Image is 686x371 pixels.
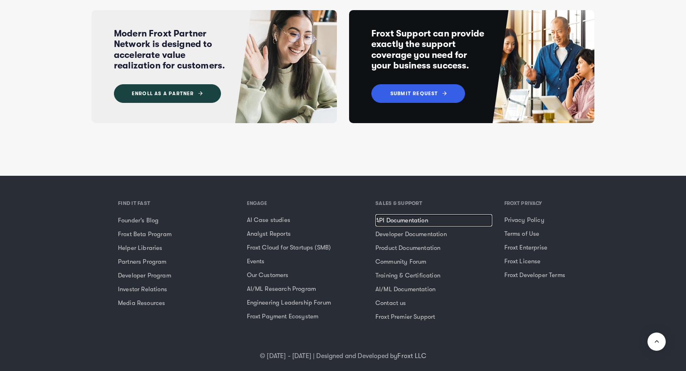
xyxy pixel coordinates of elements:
h3: FROXT PRIVACY [504,200,542,206]
h3: Modern Froxt Partner Network is designed to accelerate value realization for customers. [114,28,229,71]
span: P [169,90,172,97]
span: A [154,90,158,97]
span: T [435,90,438,97]
span: E [428,90,431,97]
a: Our Customers [247,269,364,281]
a: Developer Documentation [375,228,492,240]
h3: SALES & SUPPORT [375,200,422,207]
a: Partners Program [118,256,235,268]
a: Events [247,255,364,267]
span: N [183,90,187,97]
a: Froxt Developer Terms [504,269,621,281]
a: Privacy Policy [504,214,621,226]
a: Investor Relations [118,283,235,295]
p: © [DATE] - [DATE] | Designed and Developed by [260,351,426,361]
span: I [406,90,408,97]
span: Q [420,90,424,97]
span: S [431,90,435,97]
a: Founder’s Blog [118,214,235,226]
span: A [163,90,167,97]
a: Froxt Beta Program [118,228,235,240]
a: AI/ML Documentation [375,283,492,295]
span: U [424,90,428,97]
a: API Documentation [375,214,492,226]
a: Helper Libraries [118,242,235,254]
h3: Froxt Support can provide exactly the support coverage you need for your business success. [371,28,486,71]
span: T [180,90,183,97]
span: S [158,90,161,97]
a: Froxt Enterprise [504,241,621,254]
a: Froxt LLC [397,352,426,360]
span: L [150,90,153,97]
a: Developer Program [118,269,235,281]
a: Community Forum [375,256,492,268]
span: A [172,90,176,97]
h3: ENGAGE [247,200,268,206]
span: R [139,90,142,97]
span: E [132,90,135,97]
span: L [147,90,150,97]
a: Contact us [375,297,492,309]
a: Engineering Leadership Forum [247,296,364,309]
a: Media Resources [118,297,235,309]
span: E [187,90,190,97]
a: Froxt Cloud for Startups (SMB) [247,241,364,254]
span: S [390,90,394,97]
a: Product Documentation [375,242,492,254]
span: B [397,90,401,97]
a: AI Case studies [247,214,364,226]
span: E [416,90,420,97]
h3: FIND IT FAST [118,200,150,207]
a: Terms of Use [504,228,621,240]
span: N [135,90,139,97]
span: R [413,90,416,97]
span: U [394,90,397,97]
span: M [401,90,405,97]
a: Training & Certification [375,269,492,281]
a: AI/ML Research Program [247,283,364,295]
a: Analyst Reports [247,228,364,240]
span: O [142,90,147,97]
a: SUBMIT REQUEST [371,84,465,103]
a: Froxt Premier Support [375,311,492,323]
span: T [408,90,411,97]
a: ENROLL AS A PARTNER [114,84,221,103]
a: Froxt Payment Ecosystem [247,310,364,322]
a: Froxt License [504,255,621,267]
span: R [176,90,180,97]
span: R [190,90,194,97]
